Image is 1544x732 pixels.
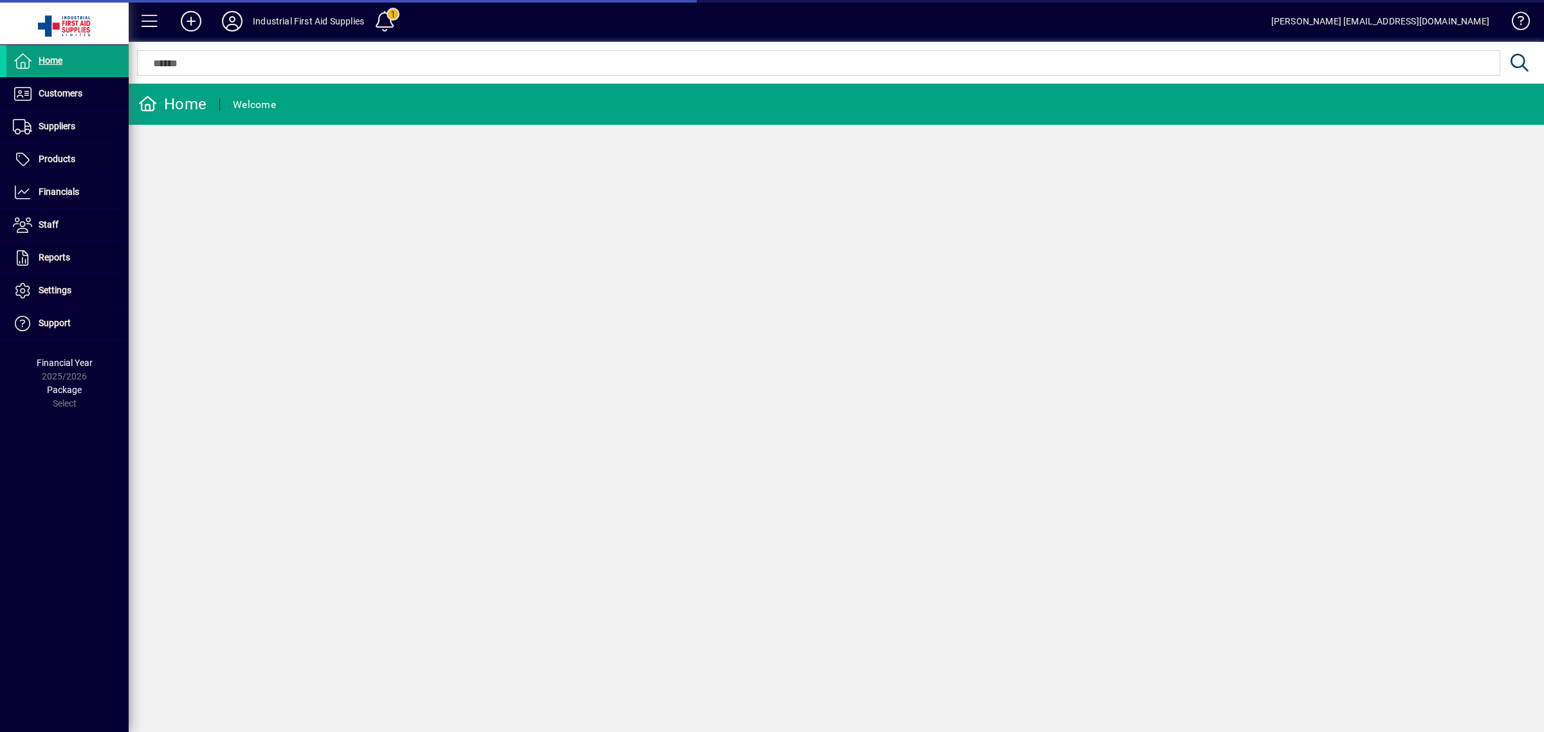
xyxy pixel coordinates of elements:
span: Financials [39,187,79,197]
a: Reports [6,242,129,274]
div: Home [138,94,207,114]
span: Customers [39,88,82,98]
a: Customers [6,78,129,110]
span: Home [39,55,62,66]
span: Financial Year [37,358,93,368]
a: Financials [6,176,129,208]
button: Add [170,10,212,33]
a: Knowledge Base [1502,3,1528,44]
span: Support [39,318,71,328]
a: Support [6,307,129,340]
a: Settings [6,275,129,307]
span: Products [39,154,75,164]
span: Reports [39,252,70,262]
span: Suppliers [39,121,75,131]
div: Industrial First Aid Supplies [253,11,364,32]
button: Profile [212,10,253,33]
a: Staff [6,209,129,241]
span: Settings [39,285,71,295]
a: Products [6,143,129,176]
div: [PERSON_NAME] [EMAIL_ADDRESS][DOMAIN_NAME] [1271,11,1489,32]
span: Staff [39,219,59,230]
span: Package [47,385,82,395]
div: Welcome [233,95,276,115]
a: Suppliers [6,111,129,143]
